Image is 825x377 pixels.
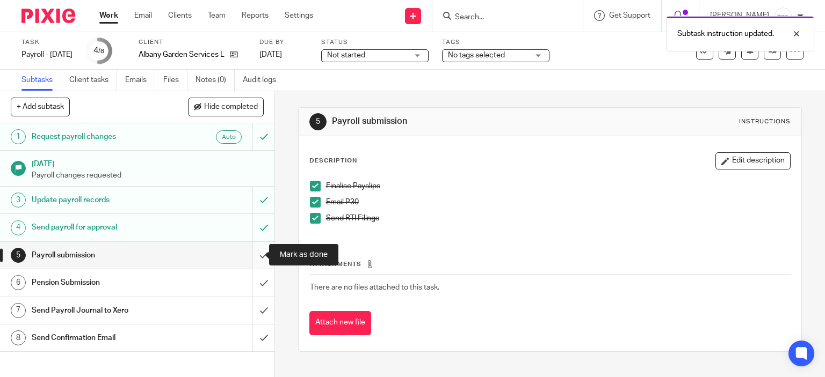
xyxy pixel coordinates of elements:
[32,170,264,181] p: Payroll changes requested
[310,261,361,267] span: Attachments
[163,70,187,91] a: Files
[243,70,284,91] a: Audit logs
[196,70,235,91] a: Notes (0)
[93,45,104,57] div: 4
[677,28,774,39] p: Subtask instruction updated.
[11,303,26,318] div: 7
[98,48,104,54] small: /8
[775,8,792,25] img: Infinity%20Logo%20with%20Whitespace%20.png
[242,10,269,21] a: Reports
[168,10,192,21] a: Clients
[321,38,429,47] label: Status
[448,51,505,59] span: No tags selected
[69,70,117,91] a: Client tasks
[285,10,313,21] a: Settings
[188,98,264,116] button: Hide completed
[11,129,26,144] div: 1
[21,70,61,91] a: Subtasks
[32,219,172,235] h1: Send payroll for approval
[139,38,246,47] label: Client
[327,51,365,59] span: Not started
[32,275,172,291] h1: Pension Submission
[134,10,152,21] a: Email
[208,10,226,21] a: Team
[11,330,26,345] div: 8
[259,51,282,58] span: [DATE]
[11,248,26,263] div: 5
[310,284,439,291] span: There are no files attached to this task.
[32,192,172,208] h1: Update payroll records
[326,213,791,224] p: Send RTI Filings
[125,70,155,91] a: Emails
[326,181,791,191] p: Finalise Payslips
[715,152,791,169] button: Edit description
[21,49,73,60] div: Payroll - [DATE]
[139,49,225,60] p: Albany Garden Services Ltd
[32,247,172,263] h1: Payroll submission
[216,130,242,144] div: Auto
[332,116,573,127] h1: Payroll submission
[309,311,371,335] button: Attach new file
[99,10,118,21] a: Work
[21,49,73,60] div: Payroll - September 2025
[32,330,172,346] h1: Send Confirmation Email
[11,98,70,116] button: + Add subtask
[21,38,73,47] label: Task
[259,38,308,47] label: Due by
[11,193,26,208] div: 3
[32,156,264,169] h1: [DATE]
[309,157,357,165] p: Description
[739,117,791,126] div: Instructions
[326,197,791,208] p: Email P30
[11,275,26,290] div: 6
[309,113,327,130] div: 5
[21,9,75,23] img: Pixie
[204,103,258,112] span: Hide completed
[11,220,26,235] div: 4
[32,129,172,145] h1: Request payroll changes
[32,302,172,319] h1: Send Payroll Journal to Xero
